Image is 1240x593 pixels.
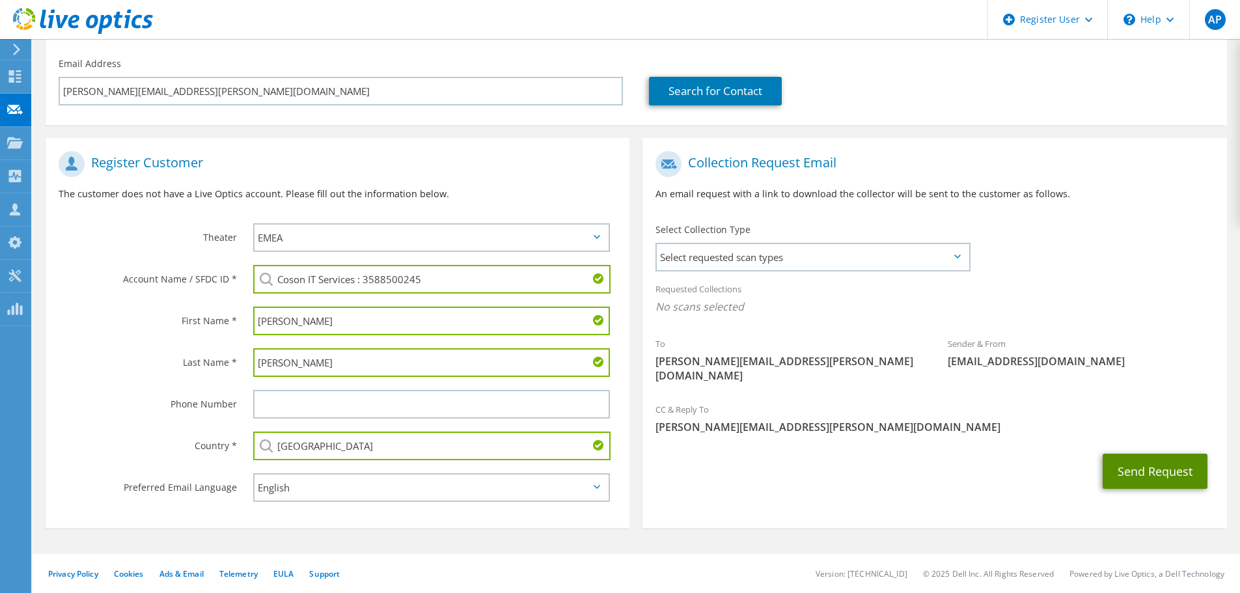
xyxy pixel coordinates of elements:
div: Requested Collections [642,275,1226,324]
li: Version: [TECHNICAL_ID] [816,568,907,579]
p: The customer does not have a Live Optics account. Please fill out the information below. [59,187,616,201]
label: Preferred Email Language [59,473,237,494]
h1: Register Customer [59,151,610,177]
div: Sender & From [935,330,1227,375]
span: Select requested scan types [657,244,969,270]
label: Account Name / SFDC ID * [59,265,237,286]
label: Email Address [59,57,121,70]
a: Search for Contact [649,77,782,105]
a: EULA [273,568,294,579]
span: AP [1205,9,1226,30]
label: Select Collection Type [655,223,751,236]
label: Phone Number [59,390,237,411]
li: Powered by Live Optics, a Dell Technology [1069,568,1224,579]
a: Support [309,568,340,579]
label: First Name * [59,307,237,327]
label: Theater [59,223,237,244]
span: No scans selected [655,299,1213,314]
a: Telemetry [219,568,258,579]
div: CC & Reply To [642,396,1226,441]
h1: Collection Request Email [655,151,1207,177]
div: To [642,330,935,389]
button: Send Request [1103,454,1207,489]
span: [PERSON_NAME][EMAIL_ADDRESS][PERSON_NAME][DOMAIN_NAME] [655,354,922,383]
label: Country * [59,432,237,452]
a: Cookies [114,568,144,579]
span: [PERSON_NAME][EMAIL_ADDRESS][PERSON_NAME][DOMAIN_NAME] [655,420,1213,434]
li: © 2025 Dell Inc. All Rights Reserved [923,568,1054,579]
a: Ads & Email [159,568,204,579]
svg: \n [1123,14,1135,25]
a: Privacy Policy [48,568,98,579]
p: An email request with a link to download the collector will be sent to the customer as follows. [655,187,1213,201]
label: Last Name * [59,348,237,369]
span: [EMAIL_ADDRESS][DOMAIN_NAME] [948,354,1214,368]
